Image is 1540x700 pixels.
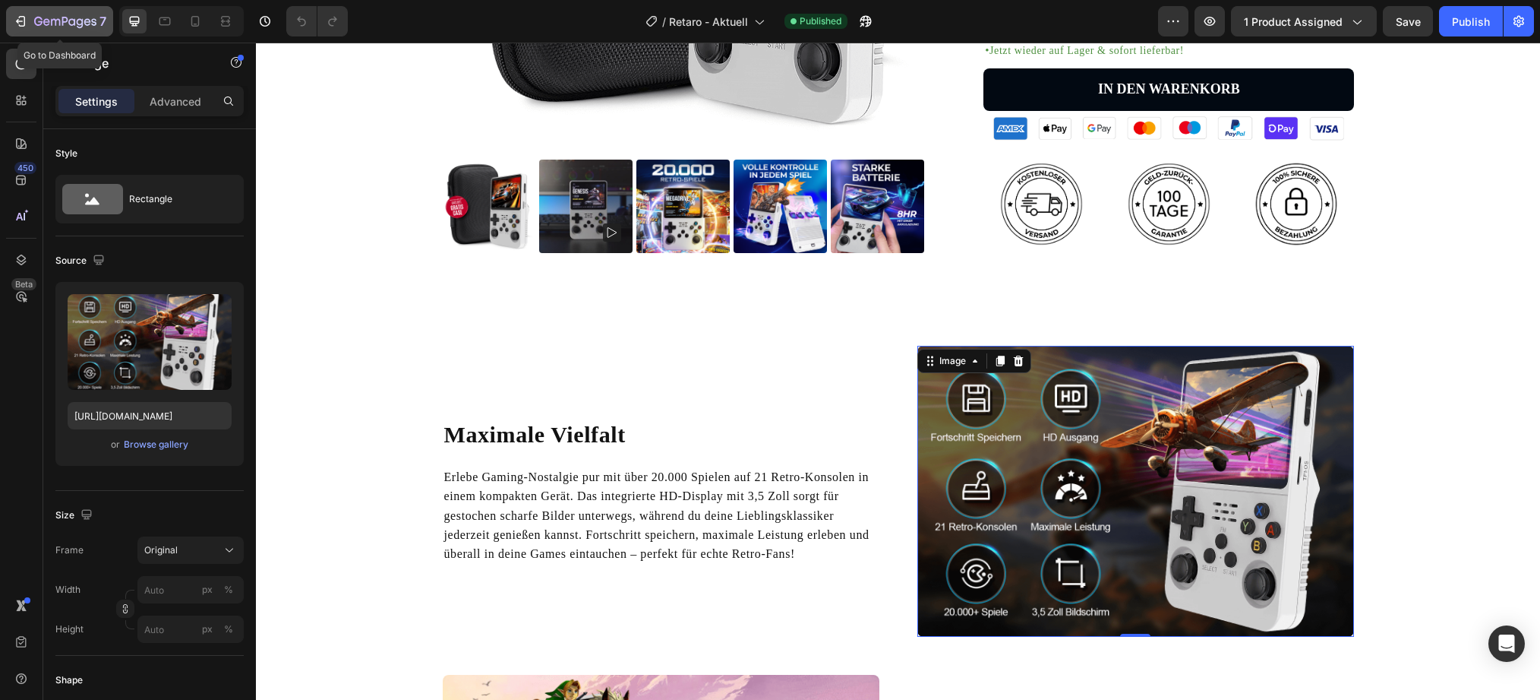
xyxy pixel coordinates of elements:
div: Publish [1452,14,1490,30]
p: 7 [99,12,106,30]
div: Shape [55,673,83,687]
div: Open Intercom Messenger [1488,626,1525,662]
button: px [219,581,238,599]
span: Erlebe Gaming-Nostalgie pur mit über 20.000 Spielen auf 21 Retro-Konsolen in einem kompakten Gerä... [188,428,614,518]
span: Save [1396,15,1421,28]
button: Save [1383,6,1433,36]
label: Frame [55,543,84,557]
div: Source [55,251,108,271]
label: Height [55,622,84,636]
span: 1 product assigned [1244,14,1343,30]
div: % [224,622,233,636]
img: gempages_580782547810649006-377e8246-cfe5-42ec-9add-665adde138c5.png [863,111,964,212]
div: px [202,583,213,597]
button: px [219,620,238,638]
p: Settings [75,93,118,109]
p: Image [74,54,203,72]
span: / [662,14,666,30]
div: Beta [11,278,36,290]
div: Style [55,147,77,160]
div: px [202,622,213,636]
img: gempages_580782547810649006-9a2704ac-9c28-488e-b7e9-97c465ac7464.png [661,303,1098,594]
button: 7 [6,6,113,36]
span: Retaro - Aktuell [669,14,748,30]
img: gempages_580782547810649006-f075f85d-e546-40b7-b6a2-e200b957faeb.png [735,111,836,212]
div: Rectangle [129,182,222,217]
input: px% [137,616,244,643]
span: Original [144,543,178,557]
div: Image [680,312,713,325]
input: https://example.com/image.jpg [68,402,232,429]
div: Undo/Redo [286,6,348,36]
label: Width [55,583,80,597]
img: preview-image [68,294,232,390]
button: 1 product assigned [1231,6,1377,36]
div: % [224,583,233,597]
p: Advanced [150,93,201,109]
input: px% [137,576,244,603]
button: % [198,620,216,638]
button: Original [137,537,244,564]
div: 450 [14,162,36,174]
button: Publish [1439,6,1503,36]
button: % [198,581,216,599]
div: Browse gallery [124,438,188,451]
iframe: Design area [256,43,1540,700]
strong: Maximale Vielfalt [188,379,370,404]
div: Size [55,505,96,526]
img: gempages_580782547810649006-19c1fc2d-569c-4249-a251-ba1ddf1d2c4d.png [727,72,1098,100]
img: gempages_580782547810649006-fe4a37b4-fff9-4f32-a2b7-7dae08f742e2.png [990,111,1091,212]
button: Browse gallery [123,437,189,452]
span: Published [800,14,841,28]
span: or [111,436,120,454]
